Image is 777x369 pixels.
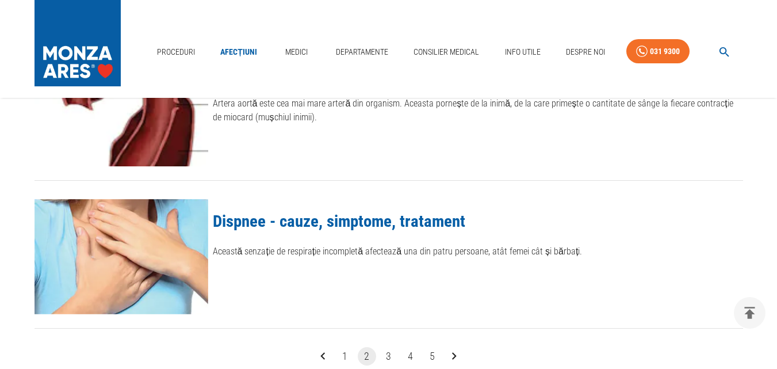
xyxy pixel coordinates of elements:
[423,347,442,366] button: Go to page 5
[409,40,484,64] a: Consilier Medical
[401,347,420,366] button: Go to page 4
[358,347,376,366] button: page 2
[336,347,354,366] button: Go to page 1
[650,44,680,59] div: 031 9300
[500,40,545,64] a: Info Utile
[152,40,200,64] a: Proceduri
[35,51,208,166] img: Disecția de aortă – cauze, simptome, tratament
[278,40,315,64] a: Medici
[213,97,743,124] p: Artera aortă este cea mai mare arteră din organism. Aceasta pornește de la inimă, de la care prim...
[561,40,610,64] a: Despre Noi
[213,245,743,258] p: Această senzație de respirație incompletă afectează una din patru persoane, atât femei cât și băr...
[445,347,464,366] button: Go to next page
[213,211,465,231] a: Dispnee - cauze, simptome, tratament
[35,199,208,314] img: Dispnee - cauze, simptome, tratament
[216,40,262,64] a: Afecțiuni
[734,297,765,329] button: delete
[312,347,465,366] nav: pagination navigation
[380,347,398,366] button: Go to page 3
[331,40,393,64] a: Departamente
[626,39,690,64] a: 031 9300
[314,347,332,366] button: Go to previous page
